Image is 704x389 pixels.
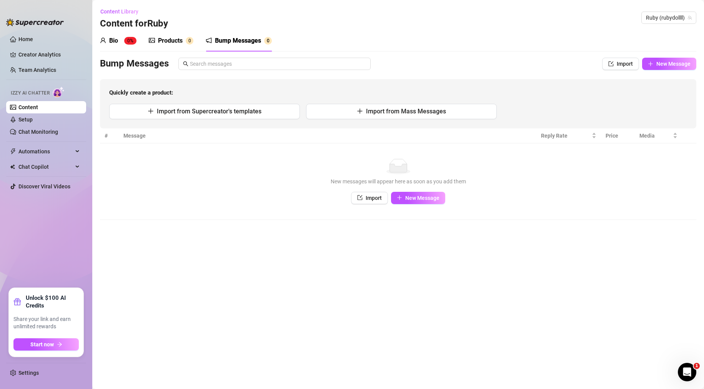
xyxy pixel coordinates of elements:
[18,145,73,158] span: Automations
[391,192,445,204] button: New Message
[158,36,183,45] div: Products
[536,128,601,143] th: Reply Rate
[642,58,696,70] button: New Message
[124,37,136,45] sup: 0%
[639,131,671,140] span: Media
[18,370,39,376] a: Settings
[366,195,382,201] span: Import
[206,37,212,43] span: notification
[100,5,145,18] button: Content Library
[186,37,193,45] sup: 0
[108,177,689,186] div: New messages will appear here as soon as you add them
[656,61,691,67] span: New Message
[646,12,692,23] span: Ruby (rubydollll)
[18,129,58,135] a: Chat Monitoring
[6,18,64,26] img: logo-BBDzfeDw.svg
[10,148,16,155] span: thunderbolt
[183,61,188,66] span: search
[100,8,138,15] span: Content Library
[648,61,653,66] span: plus
[13,298,21,306] span: gift
[100,128,119,143] th: #
[119,128,536,143] th: Message
[30,341,54,347] span: Start now
[157,108,261,115] span: Import from Supercreator's templates
[18,161,73,173] span: Chat Copilot
[100,58,169,70] h3: Bump Messages
[264,37,272,45] sup: 0
[617,61,633,67] span: Import
[397,195,402,200] span: plus
[678,363,696,381] iframe: Intercom live chat
[13,316,79,331] span: Share your link and earn unlimited rewards
[18,67,56,73] a: Team Analytics
[18,116,33,123] a: Setup
[694,363,700,369] span: 1
[366,108,446,115] span: Import from Mass Messages
[109,36,118,45] div: Bio
[687,15,692,20] span: team
[53,86,65,98] img: AI Chatter
[18,104,38,110] a: Content
[149,37,155,43] span: picture
[215,36,261,45] div: Bump Messages
[109,89,173,96] strong: Quickly create a product:
[26,294,79,309] strong: Unlock $100 AI Credits
[100,37,106,43] span: user
[148,108,154,114] span: plus
[635,128,682,143] th: Media
[18,36,33,42] a: Home
[608,61,614,66] span: import
[405,195,439,201] span: New Message
[351,192,388,204] button: Import
[190,60,366,68] input: Search messages
[18,48,80,61] a: Creator Analytics
[306,104,497,119] button: Import from Mass Messages
[11,90,50,97] span: Izzy AI Chatter
[357,195,363,200] span: import
[18,183,70,190] a: Discover Viral Videos
[357,108,363,114] span: plus
[602,58,639,70] button: Import
[109,104,300,119] button: Import from Supercreator's templates
[100,18,168,30] h3: Content for Ruby
[13,338,79,351] button: Start nowarrow-right
[57,342,62,347] span: arrow-right
[10,164,15,170] img: Chat Copilot
[601,128,635,143] th: Price
[541,131,590,140] span: Reply Rate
